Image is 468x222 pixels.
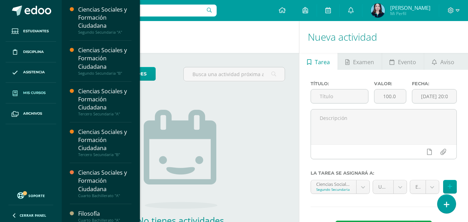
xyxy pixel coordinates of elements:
[78,71,131,76] div: Segundo Secundaria "B"
[390,11,430,16] span: Mi Perfil
[316,187,351,192] div: Segundo Secundaria
[415,180,420,194] span: Examen (30.0pts)
[316,180,351,187] div: Ciencias Sociales y Formación Ciudadana 'A'
[78,46,131,75] a: Ciencias Sociales y Formación CiudadanaSegundo Secundaria "B"
[78,128,131,152] div: Ciencias Sociales y Formación Ciudadana
[78,46,131,70] div: Ciencias Sociales y Formación Ciudadana
[382,53,424,70] a: Evento
[299,53,337,70] a: Tarea
[78,128,131,157] a: Ciencias Sociales y Formación CiudadanaTercero Secundaria "B"
[23,111,42,116] span: Archivos
[338,53,382,70] a: Examen
[78,169,131,193] div: Ciencias Sociales y Formación Ciudadana
[23,49,44,55] span: Disciplina
[311,81,368,86] label: Título:
[315,54,330,70] span: Tarea
[311,89,368,103] input: Título
[412,81,457,86] label: Fecha:
[78,87,131,112] div: Ciencias Sociales y Formación Ciudadana
[440,54,454,70] span: Aviso
[6,103,56,124] a: Archivos
[66,5,217,16] input: Busca un usuario...
[78,112,131,116] div: Tercero Secundaria "A"
[23,28,49,34] span: Estudiantes
[78,193,131,198] div: Cuarto Bachillerato "A"
[424,53,462,70] a: Aviso
[374,81,406,86] label: Valor:
[78,152,131,157] div: Tercero Secundaria "B"
[78,6,131,35] a: Ciencias Sociales y Formación CiudadanaSegundo Secundaria "A"
[374,89,406,103] input: Puntos máximos
[412,89,456,103] input: Fecha de entrega
[8,190,53,200] a: Soporte
[78,87,131,116] a: Ciencias Sociales y Formación CiudadanaTercero Secundaria "A"
[28,193,45,198] span: Soporte
[23,90,46,96] span: Mis cursos
[20,213,46,218] span: Cerrar panel
[23,69,45,75] span: Asistencia
[373,180,407,194] a: Unidad 4
[144,110,217,209] img: no_activities.png
[6,42,56,62] a: Disciplina
[410,180,439,194] a: Examen (30.0pts)
[311,180,369,194] a: Ciencias Sociales y Formación Ciudadana 'A'Segundo Secundaria
[371,4,385,18] img: 58a3fbeca66addd3cac8df0ed67b710d.png
[353,54,374,70] span: Examen
[390,4,430,11] span: [PERSON_NAME]
[6,21,56,42] a: Estudiantes
[78,169,131,198] a: Ciencias Sociales y Formación CiudadanaCuarto Bachillerato "A"
[78,210,131,218] div: Filosofía
[378,180,388,194] span: Unidad 4
[308,21,460,53] h1: Nueva actividad
[311,170,457,176] label: La tarea se asignará a:
[70,21,291,53] h1: Actividades
[78,6,131,30] div: Ciencias Sociales y Formación Ciudadana
[78,30,131,35] div: Segundo Secundaria "A"
[398,54,416,70] span: Evento
[6,62,56,83] a: Asistencia
[6,83,56,103] a: Mis cursos
[184,67,285,81] input: Busca una actividad próxima aquí...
